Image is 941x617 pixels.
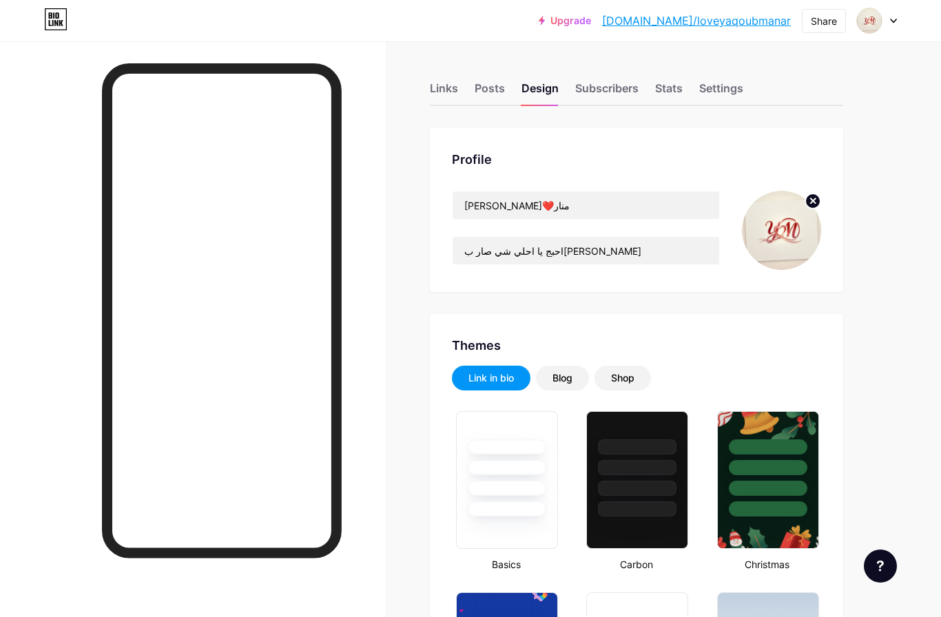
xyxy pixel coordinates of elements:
[602,12,791,29] a: [DOMAIN_NAME]/loveyaqoubmanar
[582,557,690,572] div: Carbon
[655,80,683,105] div: Stats
[611,371,634,385] div: Shop
[539,15,591,26] a: Upgrade
[552,371,572,385] div: Blog
[521,80,559,105] div: Design
[575,80,639,105] div: Subscribers
[475,80,505,105] div: Posts
[452,557,560,572] div: Basics
[468,371,514,385] div: Link in bio
[453,237,719,264] input: Bio
[452,336,821,355] div: Themes
[742,191,821,270] img: Yamash ateşi
[811,14,837,28] div: Share
[856,8,882,34] img: Yamash ateşi
[713,557,821,572] div: Christmas
[452,150,821,169] div: Profile
[453,191,719,219] input: Name
[699,80,743,105] div: Settings
[430,80,458,105] div: Links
